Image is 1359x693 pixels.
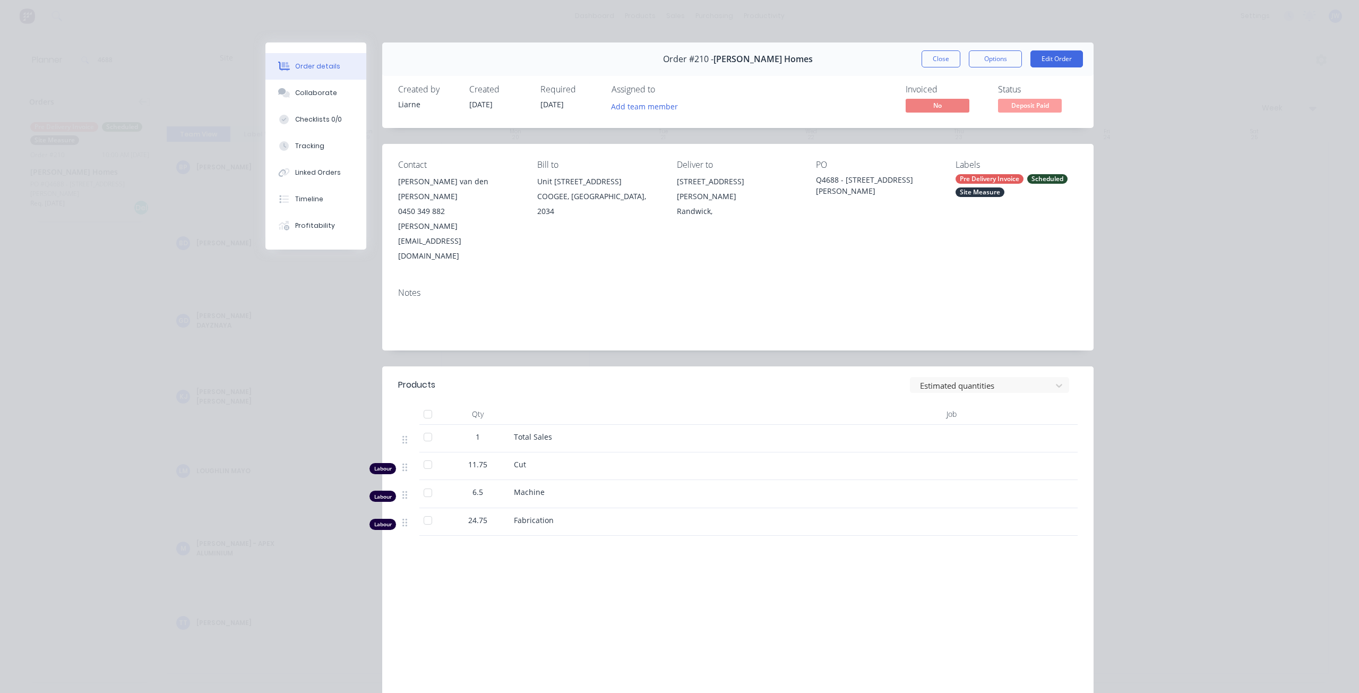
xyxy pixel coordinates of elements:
[956,174,1023,184] div: Pre Delivery Invoice
[677,160,799,170] div: Deliver to
[295,115,342,124] div: Checklists 0/0
[1030,50,1083,67] button: Edit Order
[476,431,480,442] span: 1
[540,99,564,109] span: [DATE]
[295,194,323,204] div: Timeline
[956,187,1004,197] div: Site Measure
[677,174,799,204] div: [STREET_ADDRESS][PERSON_NAME]
[537,174,659,189] div: Unit [STREET_ADDRESS]
[446,404,510,425] div: Qty
[998,99,1062,112] span: Deposit Paid
[537,174,659,219] div: Unit [STREET_ADDRESS]COOGEE, [GEOGRAPHIC_DATA], 2034
[998,99,1062,115] button: Deposit Paid
[816,174,938,196] div: Q4688 - [STREET_ADDRESS][PERSON_NAME]
[398,288,1078,298] div: Notes
[881,404,961,425] div: Job
[906,99,969,112] span: No
[398,160,520,170] div: Contact
[816,160,938,170] div: PO
[369,519,396,530] div: Labour
[295,221,335,230] div: Profitability
[1027,174,1068,184] div: Scheduled
[265,212,366,239] button: Profitability
[922,50,960,67] button: Close
[295,88,337,98] div: Collaborate
[612,84,718,95] div: Assigned to
[398,84,457,95] div: Created by
[537,189,659,219] div: COOGEE, [GEOGRAPHIC_DATA], 2034
[398,379,435,391] div: Products
[265,159,366,186] button: Linked Orders
[398,174,520,204] div: [PERSON_NAME] van den [PERSON_NAME]
[998,84,1078,95] div: Status
[295,141,324,151] div: Tracking
[369,463,396,474] div: Labour
[468,459,487,470] span: 11.75
[540,84,599,95] div: Required
[295,168,341,177] div: Linked Orders
[265,186,366,212] button: Timeline
[265,53,366,80] button: Order details
[713,54,813,64] span: [PERSON_NAME] Homes
[472,486,483,498] span: 6.5
[514,432,552,442] span: Total Sales
[265,80,366,106] button: Collaborate
[469,84,528,95] div: Created
[969,50,1022,67] button: Options
[514,459,526,469] span: Cut
[398,204,520,219] div: 0450 349 882
[663,54,713,64] span: Order #210 -
[469,99,493,109] span: [DATE]
[906,84,985,95] div: Invoiced
[606,99,684,113] button: Add team member
[398,219,520,263] div: [PERSON_NAME][EMAIL_ADDRESS][DOMAIN_NAME]
[369,491,396,502] div: Labour
[468,515,487,526] span: 24.75
[295,62,340,71] div: Order details
[677,174,799,219] div: [STREET_ADDRESS][PERSON_NAME]Randwick,
[398,99,457,110] div: Liarne
[265,133,366,159] button: Tracking
[514,515,554,525] span: Fabrication
[537,160,659,170] div: Bill to
[265,106,366,133] button: Checklists 0/0
[956,160,1078,170] div: Labels
[612,99,684,113] button: Add team member
[514,487,545,497] span: Machine
[677,204,799,219] div: Randwick,
[398,174,520,263] div: [PERSON_NAME] van den [PERSON_NAME]0450 349 882[PERSON_NAME][EMAIL_ADDRESS][DOMAIN_NAME]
